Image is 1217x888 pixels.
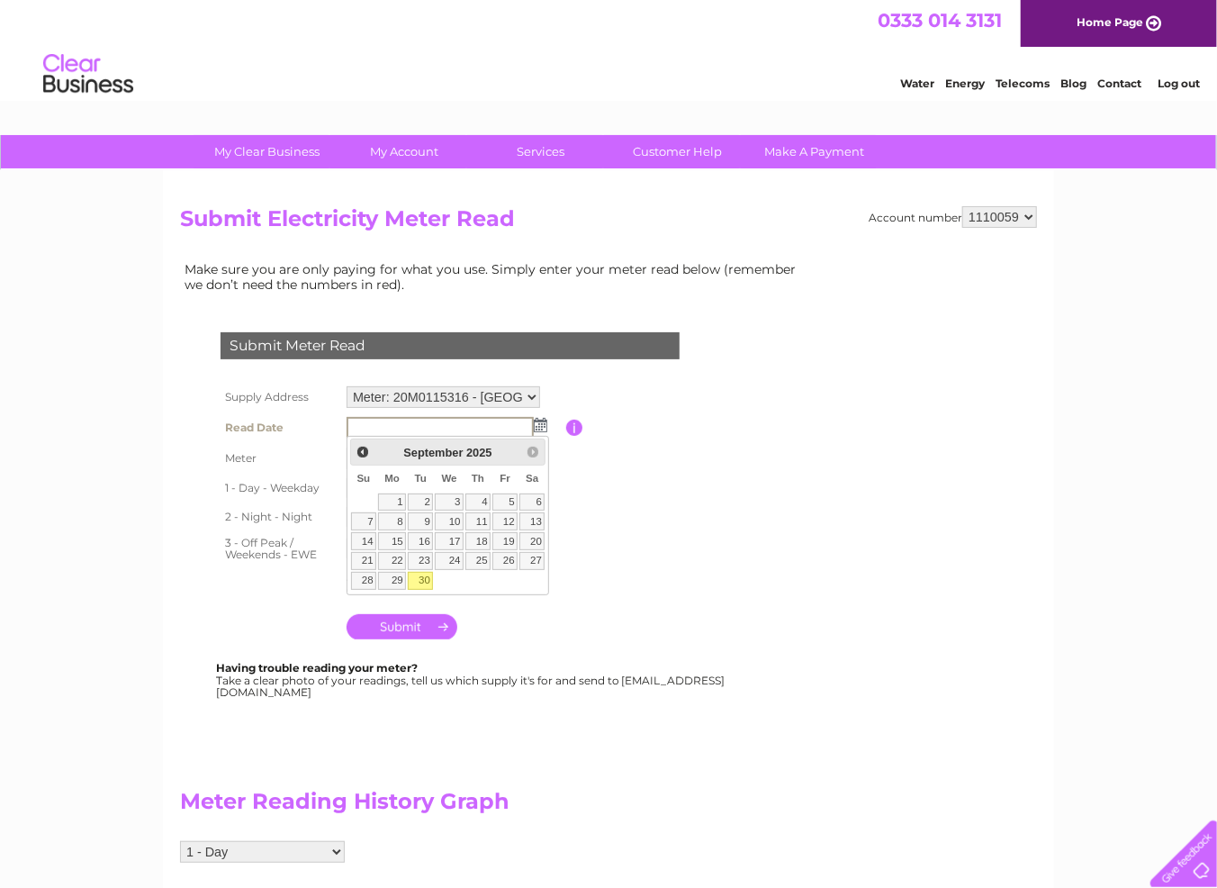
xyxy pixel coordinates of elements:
a: Blog [1060,77,1086,90]
th: 1 - Day - Weekday [216,474,342,503]
span: Prev [356,445,370,459]
div: Submit Meter Read [221,332,680,359]
a: 12 [492,512,518,530]
a: 23 [408,552,433,570]
th: Supply Address [216,382,342,412]
a: 20 [519,532,545,550]
img: logo.png [42,47,134,102]
a: 6 [519,494,545,512]
a: Make A Payment [741,135,889,168]
a: 1 [378,494,406,512]
a: 7 [351,512,376,530]
h2: Submit Electricity Meter Read [180,206,1037,240]
a: Services [467,135,616,168]
input: Information [566,420,583,436]
span: Wednesday [442,473,457,484]
a: 29 [378,572,406,590]
th: Read Date [216,412,342,443]
td: Make sure you are only paying for what you use. Simply enter your meter read below (remember we d... [180,258,810,295]
a: 26 [492,552,518,570]
span: Saturday [526,473,538,484]
a: 30 [408,572,433,590]
a: 2 [408,494,433,512]
a: 27 [519,552,545,570]
a: Contact [1097,77,1141,90]
a: 0333 014 3131 [878,9,1002,32]
div: Account number [869,206,1037,228]
a: Telecoms [996,77,1050,90]
a: 11 [465,512,491,530]
div: Take a clear photo of your readings, tell us which supply it's for and send to [EMAIL_ADDRESS][DO... [216,662,727,699]
a: 24 [435,552,464,570]
a: 5 [492,494,518,512]
a: Water [900,77,934,90]
a: 25 [465,552,491,570]
a: My Account [330,135,479,168]
a: Customer Help [604,135,753,168]
a: 17 [435,532,464,550]
span: 2025 [466,446,491,459]
a: 10 [435,512,464,530]
a: 16 [408,532,433,550]
th: Meter [216,443,342,474]
a: 28 [351,572,376,590]
img: ... [534,418,547,432]
input: Submit [347,614,457,639]
a: Energy [945,77,985,90]
a: Log out [1158,77,1200,90]
span: Friday [500,473,510,484]
a: 18 [465,532,491,550]
a: 15 [378,532,406,550]
b: Having trouble reading your meter? [216,661,418,675]
a: 21 [351,552,376,570]
a: My Clear Business [194,135,342,168]
a: 14 [351,532,376,550]
h2: Meter Reading History Graph [180,789,810,823]
td: Are you sure the read you have entered is correct? [342,566,566,601]
a: Prev [353,441,374,462]
th: 3 - Off Peak / Weekends - EWE [216,531,342,567]
span: Monday [384,473,400,484]
div: Clear Business is a trading name of Verastar Limited (registered in [GEOGRAPHIC_DATA] No. 3667643... [185,10,1035,87]
a: 19 [492,532,518,550]
th: 2 - Night - Night [216,503,342,531]
a: 22 [378,552,406,570]
a: 8 [378,512,406,530]
a: 3 [435,494,464,512]
span: September [403,446,463,459]
a: 13 [519,512,545,530]
span: Sunday [357,473,371,484]
a: 4 [465,494,491,512]
span: Tuesday [415,473,427,484]
a: 9 [408,512,433,530]
span: Thursday [472,473,484,484]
